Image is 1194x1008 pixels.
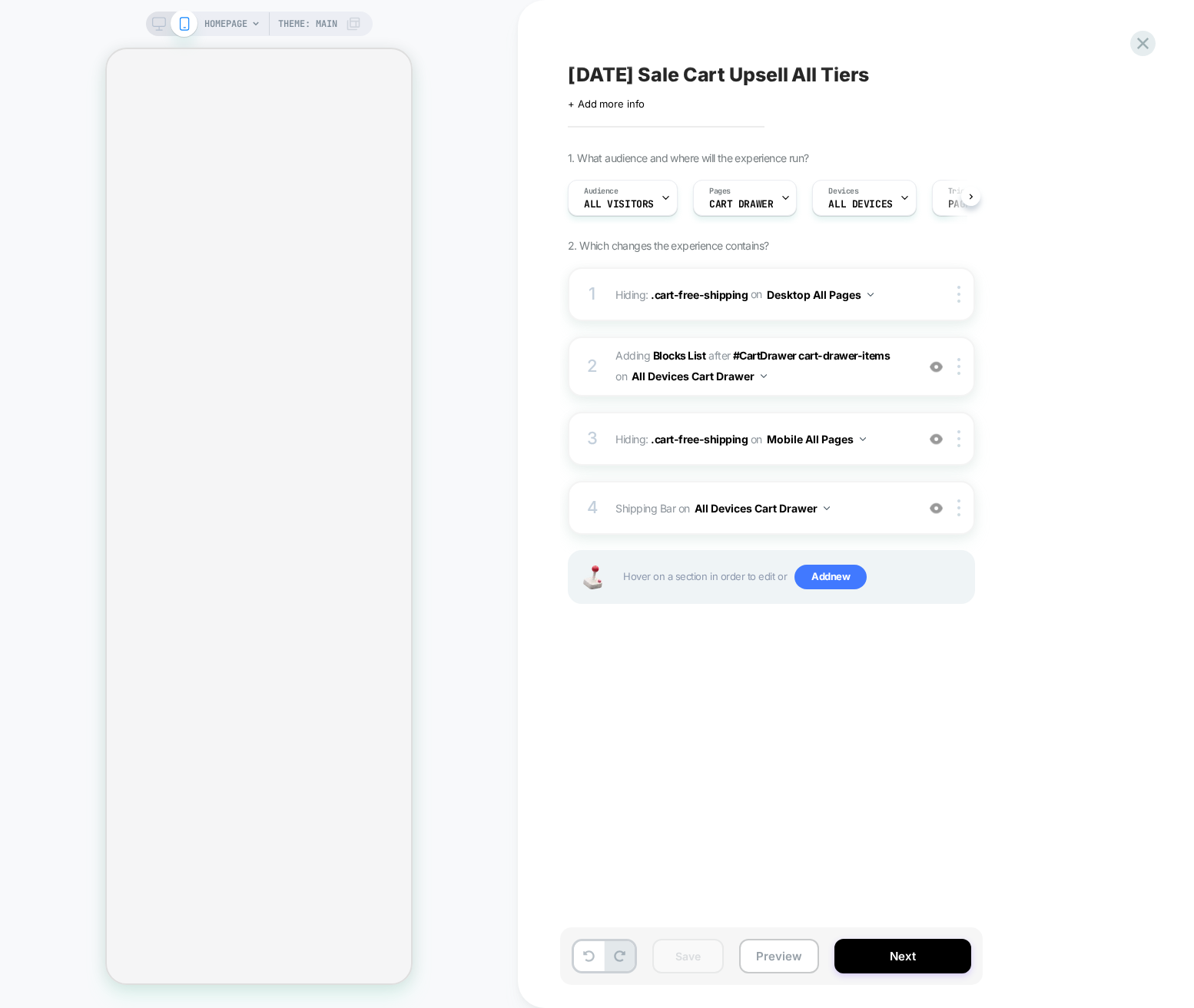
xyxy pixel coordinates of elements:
[751,429,762,449] span: on
[568,63,869,86] span: [DATE] Sale Cart Upsell All Tiers
[834,939,971,973] button: Next
[651,287,748,300] span: .cart-free-shipping
[585,423,600,454] div: 3
[708,349,731,362] span: AFTER
[761,374,767,378] img: down arrow
[615,502,675,515] span: Shipping Bar
[957,430,960,447] img: close
[751,284,762,303] span: on
[794,565,867,589] span: Add new
[860,437,866,441] img: down arrow
[651,433,748,446] span: .cart-free-shipping
[568,239,768,252] span: 2. Which changes the experience contains?
[867,293,874,297] img: down arrow
[568,151,808,164] span: 1. What audience and where will the experience run?
[584,186,619,197] span: Audience
[709,199,773,210] span: CART DRAWER
[739,939,819,973] button: Preview
[678,499,690,518] span: on
[948,186,978,197] span: Trigger
[957,499,960,516] img: close
[204,12,247,36] span: HOMEPAGE
[615,366,627,386] span: on
[767,283,874,306] button: Desktop All Pages
[957,286,960,303] img: close
[615,349,706,362] span: Adding
[824,506,830,510] img: down arrow
[652,939,724,973] button: Save
[585,492,600,523] div: 4
[828,199,892,210] span: ALL DEVICES
[930,360,943,373] img: crossed eye
[568,98,645,110] span: + Add more info
[930,502,943,515] img: crossed eye
[733,349,890,362] span: #CartDrawer cart-drawer-items
[623,565,966,589] span: Hover on a section in order to edit or
[930,433,943,446] img: crossed eye
[948,199,1000,210] span: Page Load
[695,497,830,519] button: All Devices Cart Drawer
[615,283,908,306] span: Hiding :
[584,199,654,210] span: All Visitors
[632,365,767,387] button: All Devices Cart Drawer
[767,428,866,450] button: Mobile All Pages
[615,428,908,450] span: Hiding :
[957,358,960,375] img: close
[709,186,731,197] span: Pages
[828,186,858,197] span: Devices
[577,565,608,589] img: Joystick
[653,349,706,362] b: Blocks List
[585,279,600,310] div: 1
[585,351,600,382] div: 2
[278,12,337,36] span: Theme: MAIN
